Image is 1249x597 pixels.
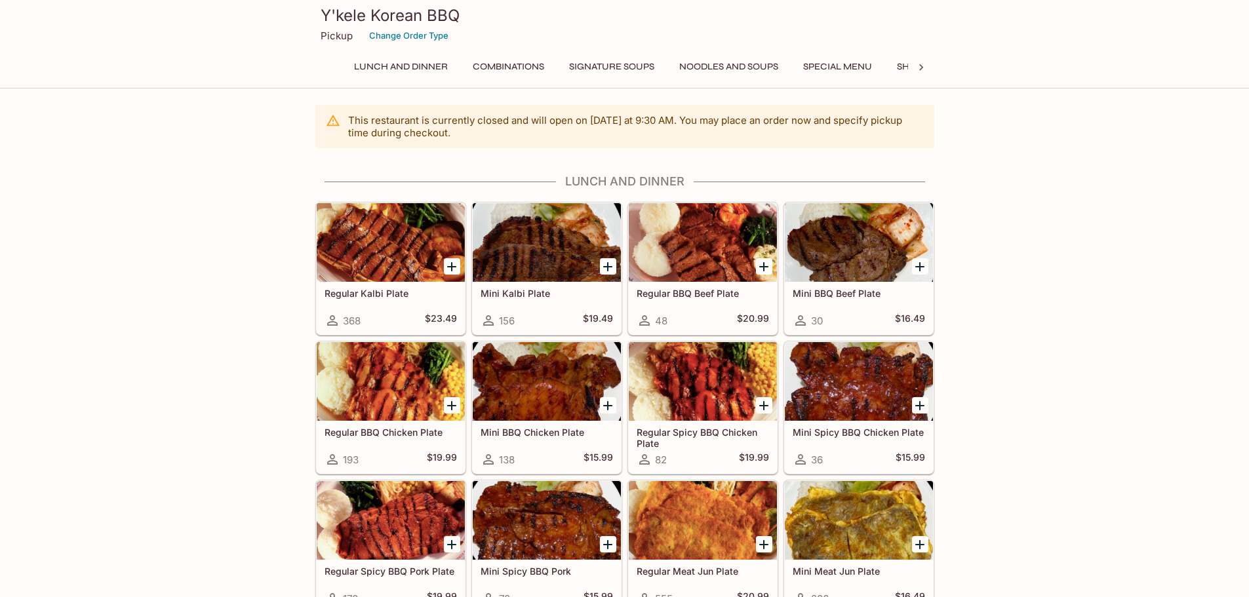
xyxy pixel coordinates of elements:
h5: $15.99 [584,452,613,467]
div: Mini Spicy BBQ Chicken Plate [785,342,933,421]
button: Special Menu [796,58,879,76]
div: Mini Kalbi Plate [473,203,621,282]
button: Add Regular Spicy BBQ Pork Plate [444,536,460,552]
h5: $16.49 [895,313,925,328]
h5: $23.49 [425,313,457,328]
a: Regular BBQ Chicken Plate193$19.99 [316,341,466,474]
a: Mini BBQ Beef Plate30$16.49 [784,202,934,335]
span: 138 [499,453,515,466]
h5: Mini Kalbi Plate [481,288,613,299]
h5: Regular BBQ Beef Plate [637,288,769,299]
button: Add Mini Spicy BBQ Chicken Plate [912,397,928,414]
h5: $15.99 [896,452,925,467]
h5: Mini Meat Jun Plate [793,566,925,577]
h5: $19.99 [427,452,457,467]
button: Add Regular Kalbi Plate [444,258,460,275]
p: Pickup [321,29,353,42]
span: 193 [343,453,359,466]
button: Add Mini BBQ Chicken Plate [600,397,616,414]
a: Mini Spicy BBQ Chicken Plate36$15.99 [784,341,934,474]
a: Mini BBQ Chicken Plate138$15.99 [472,341,622,474]
button: Lunch and Dinner [347,58,455,76]
button: Add Mini Kalbi Plate [600,258,616,275]
h5: Mini Spicy BBQ Chicken Plate [793,427,925,438]
button: Add Mini Spicy BBQ Pork [600,536,616,552]
h5: Regular BBQ Chicken Plate [325,427,457,438]
div: Mini Spicy BBQ Pork [473,481,621,560]
h5: $19.49 [583,313,613,328]
button: Add Regular Spicy BBQ Chicken Plate [756,397,772,414]
a: Mini Kalbi Plate156$19.49 [472,202,622,335]
span: 82 [655,453,667,466]
h5: Mini BBQ Chicken Plate [481,427,613,438]
button: Add Regular BBQ Chicken Plate [444,397,460,414]
span: 368 [343,315,361,327]
button: Change Order Type [363,26,454,46]
div: Regular BBQ Beef Plate [629,203,777,282]
h4: Lunch and Dinner [315,174,934,189]
div: Regular Kalbi Plate [317,203,465,282]
h5: Regular Spicy BBQ Pork Plate [325,566,457,577]
button: Signature Soups [562,58,662,76]
button: Add Mini Meat Jun Plate [912,536,928,552]
button: Shrimp Combos [890,58,983,76]
span: 156 [499,315,515,327]
button: Add Mini BBQ Beef Plate [912,258,928,275]
button: Add Regular BBQ Beef Plate [756,258,772,275]
button: Combinations [466,58,551,76]
span: 30 [811,315,823,327]
div: Regular Meat Jun Plate [629,481,777,560]
h5: Regular Meat Jun Plate [637,566,769,577]
p: This restaurant is currently closed and will open on [DATE] at 9:30 AM . You may place an order n... [348,114,924,139]
div: Mini Meat Jun Plate [785,481,933,560]
h5: Mini Spicy BBQ Pork [481,566,613,577]
button: Noodles and Soups [672,58,785,76]
div: Regular Spicy BBQ Pork Plate [317,481,465,560]
span: 36 [811,453,823,466]
h5: Mini BBQ Beef Plate [793,288,925,299]
div: Mini BBQ Chicken Plate [473,342,621,421]
h3: Y'kele Korean BBQ [321,5,929,26]
a: Regular BBQ Beef Plate48$20.99 [628,202,778,335]
div: Regular BBQ Chicken Plate [317,342,465,421]
h5: $20.99 [737,313,769,328]
button: Add Regular Meat Jun Plate [756,536,772,552]
div: Mini BBQ Beef Plate [785,203,933,282]
h5: Regular Kalbi Plate [325,288,457,299]
h5: $19.99 [739,452,769,467]
div: Regular Spicy BBQ Chicken Plate [629,342,777,421]
span: 48 [655,315,667,327]
h5: Regular Spicy BBQ Chicken Plate [637,427,769,448]
a: Regular Kalbi Plate368$23.49 [316,202,466,335]
a: Regular Spicy BBQ Chicken Plate82$19.99 [628,341,778,474]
